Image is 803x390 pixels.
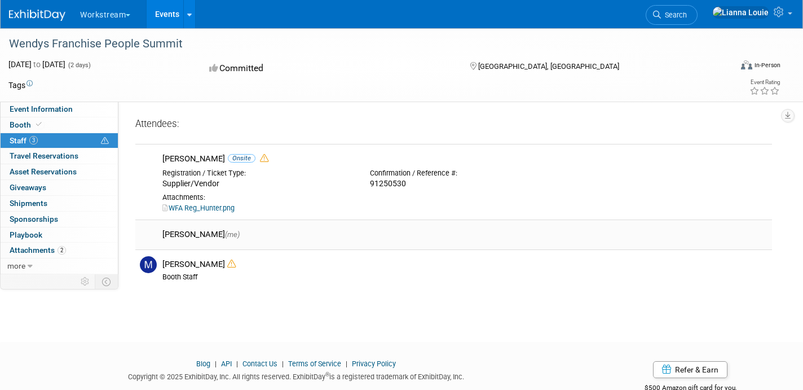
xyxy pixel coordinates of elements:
span: Sponsorships [10,214,58,224]
div: Confirmation / Reference #: [370,169,561,178]
span: (2 days) [67,62,91,69]
i: Booth reservation complete [36,121,42,128]
div: In-Person [754,61,780,69]
span: Shipments [10,199,47,208]
a: Contact Us [242,360,277,368]
a: Refer & Earn [653,361,727,378]
i: Double-book Warning! [260,154,268,163]
a: Travel Reservations [1,148,118,164]
a: Giveaways [1,180,118,195]
div: [PERSON_NAME] [162,154,767,164]
span: Onsite [228,154,255,163]
a: Staff3 [1,133,118,148]
span: Event Information [10,104,73,113]
span: 3 [29,136,38,144]
span: Travel Reservations [10,151,78,160]
a: Terms of Service [288,360,341,368]
span: (me) [225,230,240,239]
div: [PERSON_NAME] [162,229,767,240]
span: [GEOGRAPHIC_DATA], [GEOGRAPHIC_DATA] [478,62,619,71]
span: Search [661,11,687,19]
div: Registration / Ticket Type: [162,169,353,178]
img: Format-Inperson.png [741,60,752,69]
img: Lianna Louie [712,6,769,19]
a: Booth [1,117,118,133]
a: Search [646,5,698,25]
a: Asset Reservations [1,164,118,179]
div: Supplier/Vendor [162,179,353,189]
a: Event Information [1,102,118,117]
a: more [1,258,118,274]
div: Attachments: [162,193,767,202]
a: Blog [196,360,210,368]
span: to [32,60,42,69]
span: Booth [10,120,44,129]
div: Wendys Franchise People Summit [5,34,714,54]
a: WFA Reg_Hunter.png [162,204,235,212]
span: | [279,360,286,368]
td: Personalize Event Tab Strip [76,274,95,289]
span: more [7,261,25,270]
span: Asset Reservations [10,167,77,176]
span: Playbook [10,230,42,239]
span: | [343,360,350,368]
td: Tags [8,80,33,91]
div: Attendees: [135,117,772,132]
div: [PERSON_NAME] [162,259,767,270]
span: | [233,360,241,368]
i: Double-book Warning! [227,260,236,268]
a: Sponsorships [1,212,118,227]
div: Booth Staff [162,273,767,282]
a: Attachments2 [1,243,118,258]
sup: ® [325,371,329,378]
span: Giveaways [10,183,46,192]
span: [DATE] [DATE] [8,60,65,69]
a: Playbook [1,227,118,243]
span: Attachments [10,246,66,255]
span: Staff [10,136,38,145]
a: Shipments [1,196,118,211]
span: Potential Scheduling Conflict -- at least one attendee is tagged in another overlapping event. [101,136,109,146]
img: ExhibitDay [9,10,65,21]
td: Toggle Event Tabs [95,274,118,289]
div: Copyright © 2025 ExhibitDay, Inc. All rights reserved. ExhibitDay is a registered trademark of Ex... [8,369,583,382]
span: 2 [58,246,66,255]
img: M.jpg [140,256,157,273]
a: Privacy Policy [352,360,396,368]
div: Event Format [666,59,780,76]
div: 91250530 [370,179,561,189]
div: Event Rating [749,80,780,85]
a: API [221,360,232,368]
div: Committed [206,59,452,78]
span: | [212,360,219,368]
